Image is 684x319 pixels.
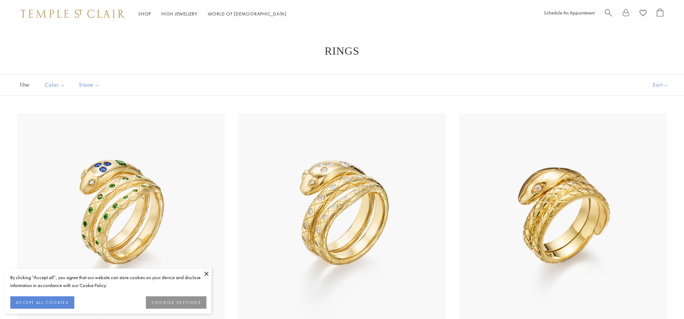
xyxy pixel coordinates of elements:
button: ACCEPT ALL COOKIES [10,296,74,309]
div: By clicking “Accept all”, you agree that our website can store cookies on your device and disclos... [10,274,206,289]
button: Stone [74,77,105,93]
span: Color [41,81,71,89]
h1: Rings [28,45,656,57]
a: World of [DEMOGRAPHIC_DATA]World of [DEMOGRAPHIC_DATA] [208,11,287,17]
nav: Main navigation [138,10,287,18]
button: Color [40,77,71,93]
a: Schedule An Appointment [544,10,595,16]
span: Stone [76,81,105,89]
a: Open Shopping Bag [657,9,663,19]
button: COOKIES SETTINGS [146,296,206,309]
iframe: Gorgias live chat messenger [650,287,677,312]
button: Show sort by [637,75,684,96]
a: View Wishlist [640,9,646,19]
a: High JewelleryHigh Jewellery [161,11,197,17]
a: Search [605,9,612,19]
a: ShopShop [138,11,151,17]
img: Temple St. Clair [21,10,125,18]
